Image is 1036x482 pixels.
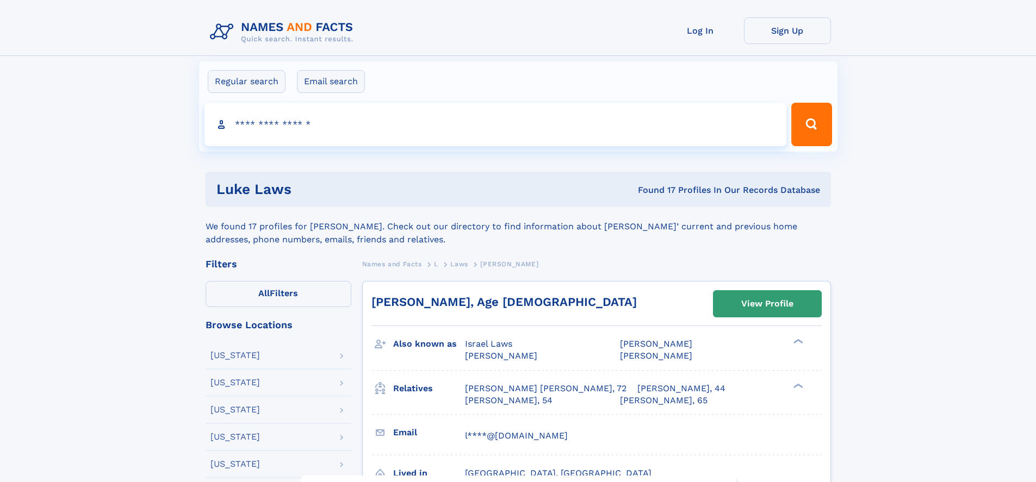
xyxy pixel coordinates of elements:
span: Israel Laws [465,339,512,349]
a: Names and Facts [362,257,422,271]
div: [US_STATE] [210,460,260,468]
a: [PERSON_NAME], 65 [620,395,708,406]
div: View Profile [741,291,793,316]
div: Browse Locations [206,320,351,330]
span: [PERSON_NAME] [465,350,537,361]
a: Laws [450,257,468,271]
a: [PERSON_NAME] [PERSON_NAME], 72 [465,383,626,395]
div: We found 17 profiles for [PERSON_NAME]. Check out our directory to find information about [PERSON... [206,207,831,246]
div: [US_STATE] [210,433,260,441]
button: Search Button [791,103,832,146]
img: Logo Names and Facts [206,17,362,47]
h3: Relatives [393,379,465,398]
span: All [258,288,270,298]
label: Filters [206,281,351,307]
h3: Also known as [393,335,465,353]
h1: luke laws [216,183,465,196]
a: L [434,257,438,271]
div: [US_STATE] [210,351,260,360]
div: Found 17 Profiles In Our Records Database [464,184,820,196]
label: Email search [297,70,365,93]
a: Sign Up [744,17,831,44]
div: ❯ [791,338,804,345]
input: search input [204,103,787,146]
span: [PERSON_NAME] [620,339,692,349]
a: Log In [657,17,744,44]
span: [PERSON_NAME] [480,260,538,268]
label: Regular search [208,70,286,93]
a: View Profile [714,291,821,317]
span: L [434,260,438,268]
span: [GEOGRAPHIC_DATA], [GEOGRAPHIC_DATA] [465,468,652,478]
div: Filters [206,259,351,269]
span: [PERSON_NAME] [620,350,692,361]
a: [PERSON_NAME], Age [DEMOGRAPHIC_DATA] [371,295,637,309]
div: [US_STATE] [210,405,260,414]
a: [PERSON_NAME], 44 [637,383,725,395]
a: [PERSON_NAME], 54 [465,395,553,406]
span: Laws [450,260,468,268]
div: [US_STATE] [210,378,260,387]
h3: Email [393,423,465,442]
div: ❯ [791,382,804,389]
